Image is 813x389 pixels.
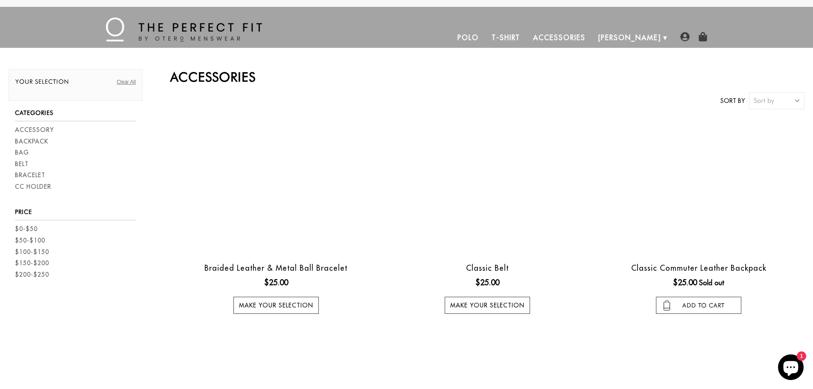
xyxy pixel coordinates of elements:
a: Clear All [117,78,136,86]
a: [PERSON_NAME] [592,27,667,48]
span: Sold out [699,278,724,287]
a: Accessories [527,27,592,48]
a: otero menswear classic black leather belt [384,123,591,251]
a: Polo [451,27,485,48]
h3: Categories [15,109,136,121]
a: $50-$100 [15,236,45,245]
ins: $25.00 [673,277,697,288]
img: shopping-bag-icon.png [698,32,708,41]
label: Sort by [720,97,745,105]
a: Belt [15,160,29,169]
a: Accessory [15,126,54,135]
a: $150-$200 [15,259,49,268]
a: Braided Leather & Metal Ball Bracelet [204,263,347,273]
ins: $25.00 [264,277,288,288]
a: Bag [15,148,29,157]
img: The Perfect Fit - by Otero Menswear - Logo [106,18,262,41]
h3: Price [15,208,136,220]
a: CC Holder [15,182,51,191]
a: Classic Commuter Leather Backpack [631,263,766,273]
a: Make your selection [445,297,530,314]
h2: Your selection [15,78,136,90]
a: $0-$50 [15,225,38,234]
a: $100-$150 [15,248,49,257]
a: black braided leather bracelet [172,123,379,251]
a: Make your selection [233,297,319,314]
inbox-online-store-chat: Shopify online store chat [775,354,806,382]
h2: Accessories [170,69,804,85]
a: Backpack [15,137,48,146]
img: user-account-icon.png [680,32,690,41]
a: T-Shirt [485,27,527,48]
a: leather backpack [595,123,802,251]
input: add to cart [656,297,741,314]
a: $200-$250 [15,270,49,279]
ins: $25.00 [475,277,499,288]
a: Bracelet [15,171,45,180]
a: Classic Belt [466,263,509,273]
